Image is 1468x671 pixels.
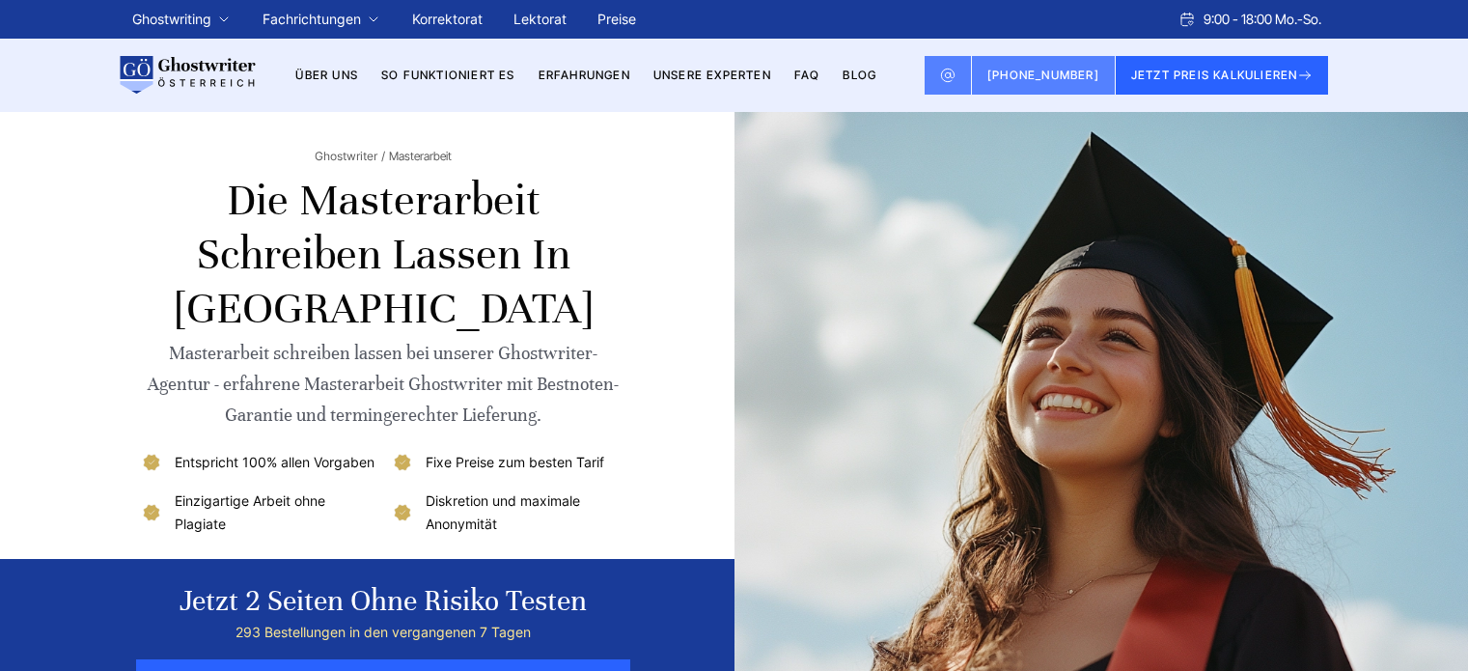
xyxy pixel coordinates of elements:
[391,451,627,474] li: Fixe Preise zum besten Tarif
[132,8,211,31] a: Ghostwriting
[140,174,627,336] h1: Die Masterarbeit schreiben lassen in [GEOGRAPHIC_DATA]
[140,489,376,536] li: Einzigartige Arbeit ohne Plagiate
[117,56,256,95] img: logo wirschreiben
[381,68,515,82] a: So funktioniert es
[987,68,1099,82] span: [PHONE_NUMBER]
[1204,8,1321,31] span: 9:00 - 18:00 Mo.-So.
[972,56,1116,95] a: [PHONE_NUMBER]
[653,68,771,82] a: Unsere Experten
[180,582,587,621] div: Jetzt 2 Seiten ohne Risiko testen
[412,11,483,27] a: Korrektorat
[295,68,358,82] a: Über uns
[389,149,452,164] span: Masterarbeit
[391,489,627,536] li: Diskretion und maximale Anonymität
[539,68,630,82] a: Erfahrungen
[794,68,820,82] a: FAQ
[140,501,163,524] img: Einzigartige Arbeit ohne Plagiate
[315,149,385,164] a: Ghostwriter
[513,11,567,27] a: Lektorat
[391,451,414,474] img: Fixe Preise zum besten Tarif
[140,338,627,431] div: Masterarbeit schreiben lassen bei unserer Ghostwriter-Agentur - erfahrene Masterarbeit Ghostwrite...
[843,68,876,82] a: BLOG
[597,11,636,27] a: Preise
[1116,56,1329,95] button: JETZT PREIS KALKULIEREN
[940,68,956,83] img: Email
[140,451,163,474] img: Entspricht 100% allen Vorgaben
[1178,12,1196,27] img: Schedule
[263,8,361,31] a: Fachrichtungen
[140,451,376,474] li: Entspricht 100% allen Vorgaben
[391,501,414,524] img: Diskretion und maximale Anonymität
[180,621,587,644] div: 293 Bestellungen in den vergangenen 7 Tagen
